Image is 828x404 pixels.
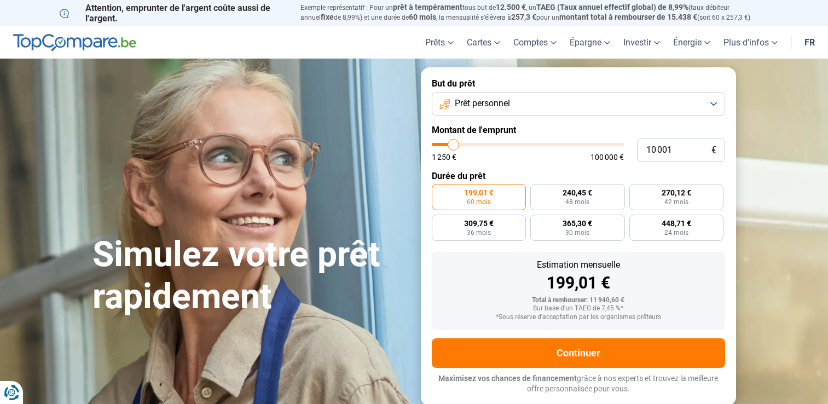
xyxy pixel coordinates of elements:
label: Durée du prêt [432,171,725,181]
button: Continuer [432,338,725,368]
a: fr [798,26,821,59]
div: *Sous réserve d'acceptation par les organismes prêteurs [441,314,716,321]
div: Sur base d'un TAEG de 7,45 %* [441,305,716,313]
p: Attention, emprunter de l'argent coûte aussi de l'argent. [60,3,287,24]
span: 42 mois [664,199,688,205]
span: 36 mois [467,229,491,236]
a: Prêts [419,26,460,59]
span: fixe [321,13,334,21]
span: 365,30 € [563,220,592,227]
span: 1 250 € [432,153,456,161]
label: Montant de l'emprunt [432,125,725,135]
div: Estimation mensuelle [441,261,716,269]
a: Plus d'infos [717,26,784,59]
span: Maximisez vos chances de financement [438,374,577,383]
span: 100 000 € [590,153,624,161]
span: 240,45 € [563,189,592,197]
a: Énergie [667,26,717,59]
span: 270,12 € [662,189,691,197]
p: grâce à nos experts et trouvez la meilleure offre personnalisée pour vous. [432,373,725,395]
span: 60 mois [409,13,436,21]
label: But du prêt [432,78,725,89]
div: Total à rembourser: 11 940,60 € [441,297,716,304]
span: TAEG (Taux annuel effectif global) de 8,99% [536,3,688,11]
span: 199,01 € [464,189,494,197]
img: TopCompare [13,34,136,51]
span: 60 mois [467,199,491,205]
a: Épargne [563,26,617,59]
span: 257,3 € [511,13,536,21]
span: Prêt personnel [455,97,510,109]
span: prêt à tempérament [393,3,462,11]
span: € [711,146,716,155]
span: montant total à rembourser de 15.438 € [559,13,697,21]
span: 448,71 € [662,220,691,227]
p: Exemple représentatif : Pour un tous but de , un (taux débiteur annuel de 8,99%) et une durée de ... [300,3,769,22]
a: Comptes [507,26,563,59]
a: Investir [617,26,667,59]
h1: Simulez votre prêt rapidement [92,234,408,318]
span: 30 mois [565,229,589,236]
span: 24 mois [664,229,688,236]
div: 199,01 € [441,275,716,291]
a: Cartes [460,26,507,59]
span: 309,75 € [464,220,494,227]
span: 12.500 € [496,3,526,11]
span: 48 mois [565,199,589,205]
button: Prêt personnel [432,92,725,116]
